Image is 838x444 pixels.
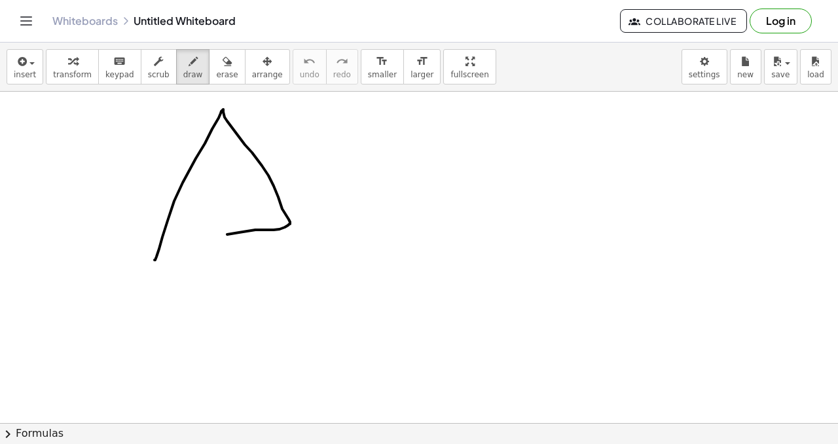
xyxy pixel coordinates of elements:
[800,49,831,84] button: load
[326,49,358,84] button: redoredo
[403,49,441,84] button: format_sizelarger
[333,70,351,79] span: redo
[16,10,37,31] button: Toggle navigation
[303,54,316,69] i: undo
[450,70,488,79] span: fullscreen
[631,15,736,27] span: Collaborate Live
[300,70,319,79] span: undo
[98,49,141,84] button: keyboardkeypad
[410,70,433,79] span: larger
[730,49,761,84] button: new
[737,70,754,79] span: new
[53,70,92,79] span: transform
[682,49,727,84] button: settings
[689,70,720,79] span: settings
[216,70,238,79] span: erase
[368,70,397,79] span: smaller
[7,49,43,84] button: insert
[361,49,404,84] button: format_sizesmaller
[183,70,203,79] span: draw
[443,49,496,84] button: fullscreen
[209,49,245,84] button: erase
[376,54,388,69] i: format_size
[148,70,170,79] span: scrub
[46,49,99,84] button: transform
[750,9,812,33] button: Log in
[141,49,177,84] button: scrub
[807,70,824,79] span: load
[620,9,747,33] button: Collaborate Live
[293,49,327,84] button: undoundo
[14,70,36,79] span: insert
[764,49,797,84] button: save
[416,54,428,69] i: format_size
[105,70,134,79] span: keypad
[245,49,290,84] button: arrange
[113,54,126,69] i: keyboard
[52,14,118,28] a: Whiteboards
[336,54,348,69] i: redo
[252,70,283,79] span: arrange
[176,49,210,84] button: draw
[771,70,790,79] span: save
